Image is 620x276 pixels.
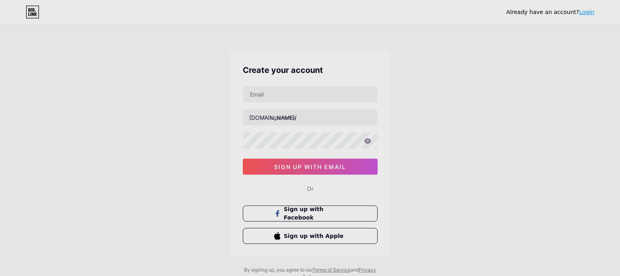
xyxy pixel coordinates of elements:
input: Email [243,86,377,102]
span: Sign up with Apple [284,232,346,240]
a: Login [579,9,594,15]
span: Sign up with Facebook [284,205,346,222]
span: sign up with email [274,163,346,170]
div: Already have an account? [506,8,594,16]
button: sign up with email [243,159,378,175]
button: Sign up with Facebook [243,205,378,222]
button: Sign up with Apple [243,228,378,244]
input: username [243,109,377,125]
div: Or [307,184,313,193]
a: Terms of Service [313,267,350,273]
div: Create your account [243,64,378,76]
div: [DOMAIN_NAME]/ [249,113,297,122]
